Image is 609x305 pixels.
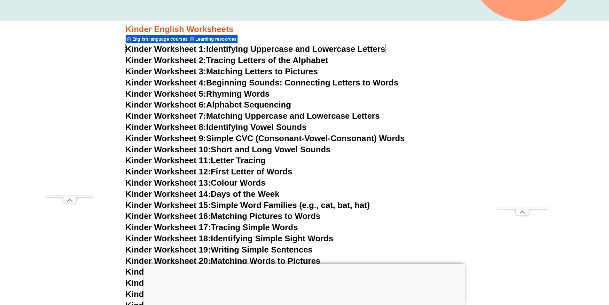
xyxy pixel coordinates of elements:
a: Kinder Worksheet 19:Writing Simple Sentences [126,245,313,254]
span: Kinder Worksheet 2: [126,55,206,65]
span: Kinder Worksheet 10: [126,145,211,154]
div: וידג'ט של צ'אט [503,233,609,305]
span: Learning resources [195,36,238,42]
span: Kinder Worksheet 4: [126,78,206,87]
a: Kinder Worksheet 17:Tracing Simple Words [126,222,298,232]
a: Kinder Worksheet 4:Beginning Sounds: Connecting Letters to Words [126,78,399,87]
span: English language courses [132,36,190,42]
span: Kinder Worksheet 23: [126,289,211,299]
span: Kinder Worksheet 21: [126,267,211,277]
a: Kinder Worksheet 16:Matching Pictures to Words [126,211,321,221]
a: Kinder Worksheet 18:Identifying Simple Sight Words [126,234,333,243]
span: Kinder Worksheet 18: [126,234,211,243]
iframe: Advertisement [497,15,548,207]
a: Kinder Worksheet 8:Identifying Vowel Sounds [126,122,307,132]
div: English language courses [126,35,189,43]
a: Kinder Worksheet 9:Simple CVC (Consonant-Vowel-Consonant) Words [126,133,405,143]
a: Kinder Worksheet 13:Colour Words [126,178,266,188]
span: Kinder Worksheet 1: [126,44,206,54]
span: Kinder Worksheet 5: [126,89,206,99]
a: Kinder Worksheet 11:Letter Tracing [126,156,266,165]
span: Kinder Worksheet 3: [126,67,206,76]
a: Kinder Worksheet 22:Food Words [126,278,259,288]
a: Kinder Worksheet 23:Weather Words [126,289,271,299]
a: Kinder Worksheet 20:Matching Words to Pictures [126,256,321,266]
a: Kinder Worksheet 1:Identifying Uppercase and Lowercase Letters [126,44,386,54]
span: Kinder Worksheet 15: [126,200,211,210]
span: Kinder Worksheet 19: [126,245,211,254]
h3: Kinder English Worksheets [126,24,484,35]
span: Kinder Worksheet 17: [126,222,211,232]
span: Kinder Worksheet 7: [126,111,206,121]
a: Kinder Worksheet 21:Animal Names [126,267,268,277]
span: Kinder Worksheet 6: [126,100,206,109]
span: Kinder Worksheet 8: [126,122,206,132]
span: Kinder Worksheet 12: [126,167,211,176]
a: Kinder Worksheet 15:Simple Word Families (e.g., cat, bat, hat) [126,200,370,210]
span: Kinder Worksheet 20: [126,256,211,266]
span: Kinder Worksheet 16: [126,211,211,221]
a: Kinder Worksheet 12:First Letter of Words [126,167,293,176]
a: Kinder Worksheet 14:Days of the Week [126,189,279,199]
iframe: Advertisement [46,15,94,196]
a: Kinder Worksheet 2:Tracing Letters of the Alphabet [126,55,328,65]
span: Kinder Worksheet 11: [126,156,211,165]
a: Kinder Worksheet 6:Alphabet Sequencing [126,100,291,109]
span: Kinder Worksheet 14: [126,189,211,199]
iframe: Chat Widget [503,233,609,305]
div: Learning resources [189,35,238,43]
iframe: Advertisement [144,264,465,303]
a: Kinder Worksheet 3:Matching Letters to Pictures [126,67,318,76]
span: Kinder Worksheet 9: [126,133,206,143]
a: Kinder Worksheet 5:Rhyming Words [126,89,270,99]
span: Kinder Worksheet 22: [126,278,211,288]
a: Kinder Worksheet 10:Short and Long Vowel Sounds [126,145,331,154]
a: Kinder Worksheet 7:Matching Uppercase and Lowercase Letters [126,111,380,121]
span: Kinder Worksheet 13: [126,178,211,188]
